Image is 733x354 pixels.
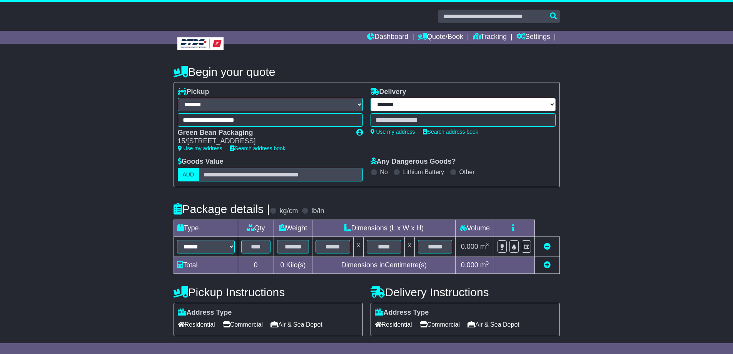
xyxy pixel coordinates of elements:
span: m [480,261,489,269]
span: 0 [280,261,284,269]
span: Residential [375,319,412,331]
h4: Pickup Instructions [174,286,363,299]
sup: 3 [486,242,489,247]
span: 0.000 [461,243,478,250]
a: Search address book [423,129,478,135]
span: m [480,243,489,250]
span: Residential [178,319,215,331]
label: Address Type [178,309,232,317]
a: Dashboard [367,31,408,44]
div: 15/[STREET_ADDRESS] [178,137,349,146]
label: Delivery [371,88,406,96]
a: Use my address [371,129,415,135]
h4: Package details | [174,203,270,215]
span: 0.000 [461,261,478,269]
td: Qty [238,220,274,237]
label: AUD [178,168,199,181]
td: Weight [274,220,312,237]
span: Commercial [223,319,263,331]
td: Dimensions in Centimetre(s) [312,257,456,273]
a: Remove this item [544,243,551,250]
label: No [380,168,388,176]
h4: Delivery Instructions [371,286,560,299]
a: Add new item [544,261,551,269]
span: Air & Sea Depot [468,319,519,331]
a: Quote/Book [418,31,463,44]
td: x [354,237,364,257]
a: Search address book [230,145,286,151]
label: lb/in [311,207,324,215]
td: Type [174,220,238,237]
td: Kilo(s) [274,257,312,273]
div: Green Bean Packaging [178,129,349,137]
label: Pickup [178,88,209,96]
a: Tracking [473,31,507,44]
label: Lithium Battery [403,168,444,176]
span: Commercial [420,319,460,331]
label: Address Type [375,309,429,317]
label: kg/cm [279,207,298,215]
td: Volume [456,220,494,237]
a: Use my address [178,145,222,151]
td: Dimensions (L x W x H) [312,220,456,237]
h4: Begin your quote [174,65,560,78]
span: Air & Sea Depot [270,319,322,331]
td: x [404,237,414,257]
label: Other [459,168,475,176]
td: 0 [238,257,274,273]
label: Goods Value [178,158,224,166]
td: Total [174,257,238,273]
sup: 3 [486,260,489,266]
label: Any Dangerous Goods? [371,158,456,166]
a: Settings [516,31,550,44]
